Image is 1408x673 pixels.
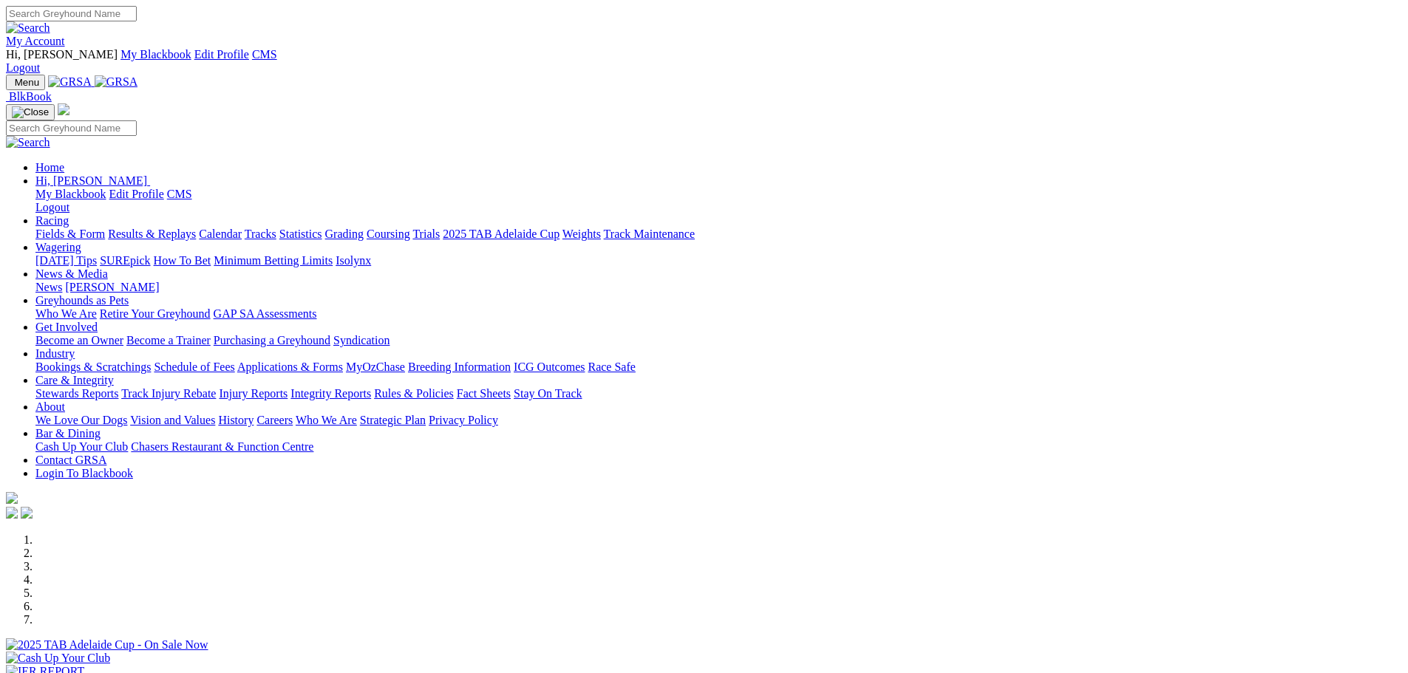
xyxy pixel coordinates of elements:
[35,201,69,213] a: Logout
[374,387,454,400] a: Rules & Policies
[6,48,118,61] span: Hi, [PERSON_NAME]
[6,6,137,21] input: Search
[154,254,211,267] a: How To Bet
[6,90,52,103] a: BlkBook
[6,652,110,665] img: Cash Up Your Club
[604,228,695,240] a: Track Maintenance
[35,254,97,267] a: [DATE] Tips
[6,21,50,35] img: Search
[457,387,511,400] a: Fact Sheets
[35,281,1402,294] div: News & Media
[35,188,1402,214] div: Hi, [PERSON_NAME]
[35,321,98,333] a: Get Involved
[35,414,1402,427] div: About
[35,387,118,400] a: Stewards Reports
[6,136,50,149] img: Search
[6,61,40,74] a: Logout
[325,228,364,240] a: Grading
[6,48,1402,75] div: My Account
[219,387,288,400] a: Injury Reports
[120,48,191,61] a: My Blackbook
[100,254,150,267] a: SUREpick
[6,35,65,47] a: My Account
[35,241,81,253] a: Wagering
[35,334,1402,347] div: Get Involved
[35,294,129,307] a: Greyhounds as Pets
[35,400,65,413] a: About
[35,267,108,280] a: News & Media
[35,188,106,200] a: My Blackbook
[245,228,276,240] a: Tracks
[214,307,317,320] a: GAP SA Assessments
[35,414,127,426] a: We Love Our Dogs
[121,387,216,400] a: Track Injury Rebate
[367,228,410,240] a: Coursing
[35,361,1402,374] div: Industry
[9,90,52,103] span: BlkBook
[214,254,333,267] a: Minimum Betting Limits
[35,440,128,453] a: Cash Up Your Club
[214,334,330,346] a: Purchasing a Greyhound
[35,427,101,440] a: Bar & Dining
[408,361,511,373] a: Breeding Information
[35,281,62,293] a: News
[58,103,69,115] img: logo-grsa-white.png
[194,48,249,61] a: Edit Profile
[256,414,293,426] a: Careers
[290,387,371,400] a: Integrity Reports
[109,188,164,200] a: Edit Profile
[333,334,390,346] a: Syndication
[65,281,159,293] a: [PERSON_NAME]
[6,104,55,120] button: Toggle navigation
[279,228,322,240] a: Statistics
[35,228,105,240] a: Fields & Form
[296,414,357,426] a: Who We Are
[35,347,75,360] a: Industry
[218,414,254,426] a: History
[562,228,601,240] a: Weights
[35,214,69,227] a: Racing
[35,307,97,320] a: Who We Are
[48,75,92,89] img: GRSA
[35,161,64,174] a: Home
[252,48,277,61] a: CMS
[412,228,440,240] a: Trials
[35,254,1402,267] div: Wagering
[108,228,196,240] a: Results & Replays
[12,106,49,118] img: Close
[154,361,234,373] a: Schedule of Fees
[21,507,33,519] img: twitter.svg
[6,492,18,504] img: logo-grsa-white.png
[35,440,1402,454] div: Bar & Dining
[429,414,498,426] a: Privacy Policy
[131,440,313,453] a: Chasers Restaurant & Function Centre
[15,77,39,88] span: Menu
[35,361,151,373] a: Bookings & Scratchings
[336,254,371,267] a: Isolynx
[6,75,45,90] button: Toggle navigation
[514,361,585,373] a: ICG Outcomes
[95,75,138,89] img: GRSA
[237,361,343,373] a: Applications & Forms
[360,414,426,426] a: Strategic Plan
[167,188,192,200] a: CMS
[35,334,123,346] a: Become an Owner
[130,414,215,426] a: Vision and Values
[6,120,137,136] input: Search
[35,174,147,187] span: Hi, [PERSON_NAME]
[35,228,1402,241] div: Racing
[6,638,208,652] img: 2025 TAB Adelaide Cup - On Sale Now
[35,454,106,466] a: Contact GRSA
[6,507,18,519] img: facebook.svg
[126,334,211,346] a: Become a Trainer
[35,307,1402,321] div: Greyhounds as Pets
[35,467,133,479] a: Login To Blackbook
[35,174,150,187] a: Hi, [PERSON_NAME]
[35,374,114,386] a: Care & Integrity
[514,387,582,400] a: Stay On Track
[100,307,211,320] a: Retire Your Greyhound
[346,361,405,373] a: MyOzChase
[199,228,242,240] a: Calendar
[443,228,560,240] a: 2025 TAB Adelaide Cup
[588,361,635,373] a: Race Safe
